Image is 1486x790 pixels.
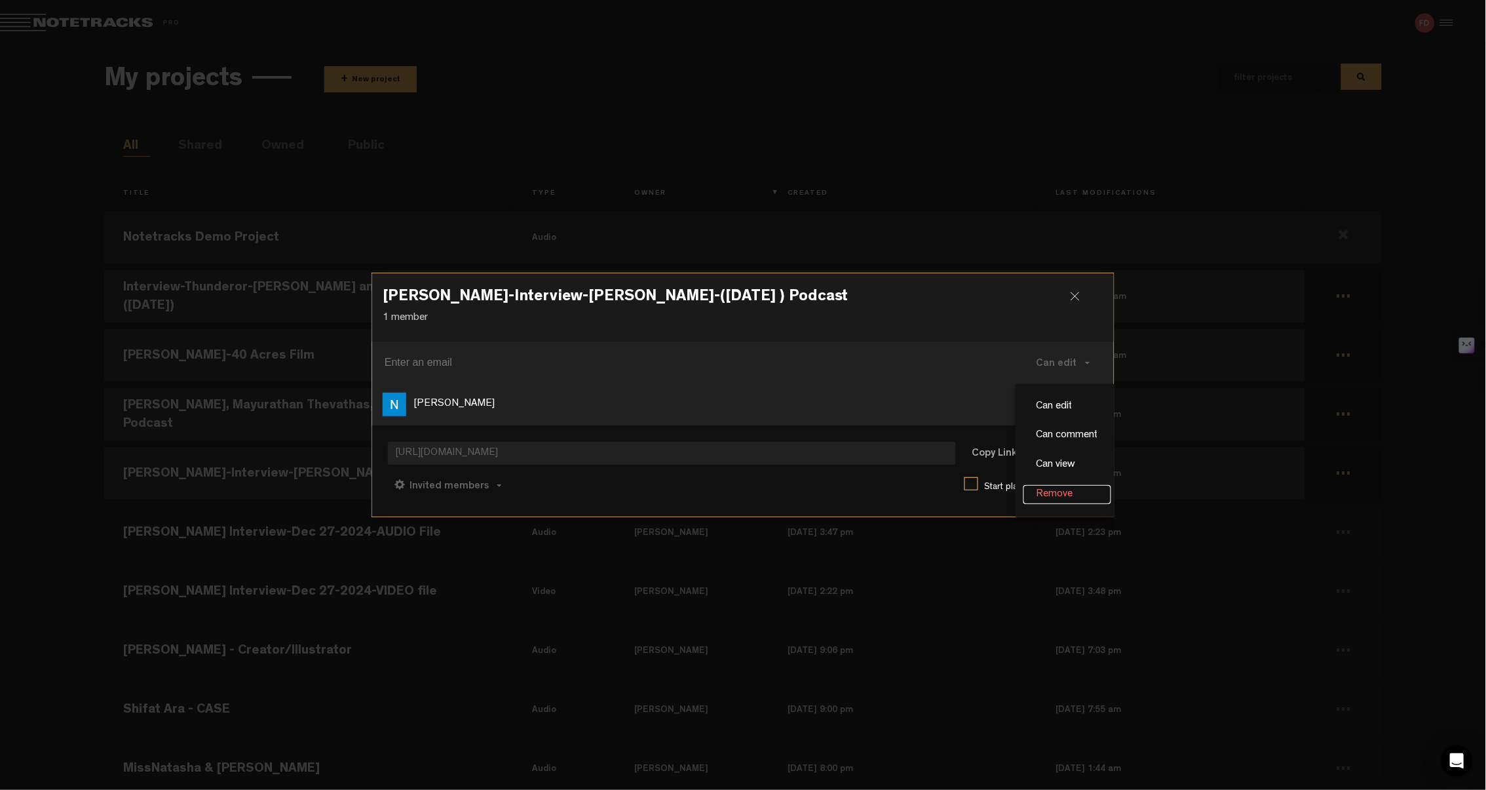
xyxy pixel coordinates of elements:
img: ACg8ocK7EXJaYsXeepb6arN6MhJpTkKnXrAP4HqCG7XYmfc-L-GRIA=s96-c [383,393,406,416]
a: Can comment [1023,426,1111,445]
button: Invited members [388,469,508,501]
div: Open Intercom Messenger [1441,745,1473,777]
button: Can edit [1023,347,1103,378]
button: Copy Link [959,441,1030,467]
a: Remove [1023,485,1111,504]
p: [PERSON_NAME] [414,397,495,412]
a: Can view [1023,456,1111,475]
span: Invited members [410,481,489,492]
span: [URL][DOMAIN_NAME] [388,442,956,465]
h3: [PERSON_NAME]-Interview-[PERSON_NAME]-([DATE] ) Podcast [383,289,1103,310]
a: Can edit [1023,397,1111,416]
label: Start playback at [985,481,1098,494]
input: Enter an email [385,352,954,373]
p: 1 member [383,311,1103,326]
span: Can edit [1037,359,1077,369]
